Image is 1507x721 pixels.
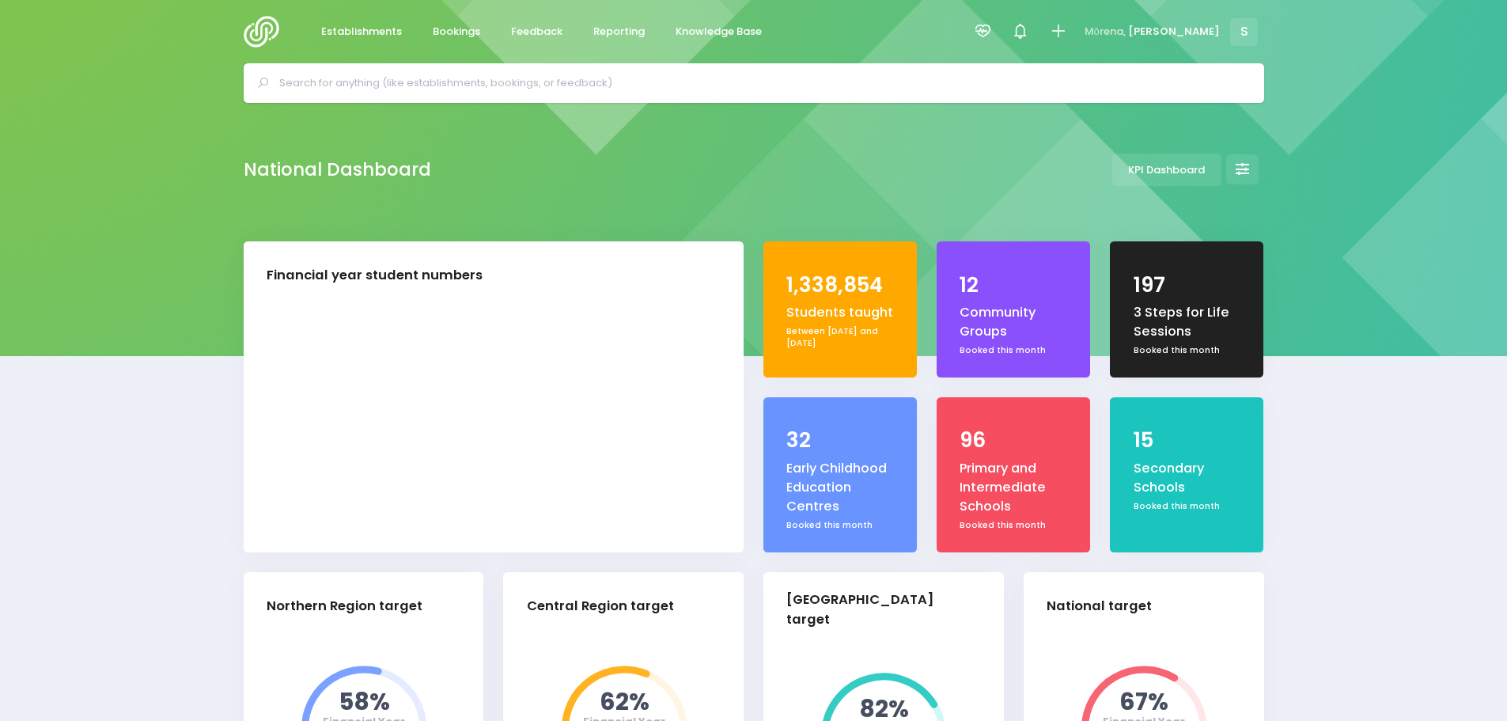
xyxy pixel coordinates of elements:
[1047,597,1152,617] div: National target
[786,425,894,456] div: 32
[663,17,775,47] a: Knowledge Base
[581,17,658,47] a: Reporting
[420,17,494,47] a: Bookings
[527,597,674,617] div: Central Region target
[1085,24,1126,40] span: Mōrena,
[279,71,1242,95] input: Search for anything (like establishments, bookings, or feedback)
[786,590,967,630] div: [GEOGRAPHIC_DATA] target
[960,303,1067,342] div: Community Groups
[960,459,1067,517] div: Primary and Intermediate Schools
[511,24,562,40] span: Feedback
[244,16,289,47] img: Logo
[1112,154,1221,186] a: KPI Dashboard
[1230,18,1258,46] span: S
[786,303,894,322] div: Students taught
[498,17,576,47] a: Feedback
[1134,425,1241,456] div: 15
[960,519,1067,532] div: Booked this month
[960,425,1067,456] div: 96
[321,24,402,40] span: Establishments
[786,519,894,532] div: Booked this month
[960,270,1067,301] div: 12
[267,266,483,286] div: Financial year student numbers
[1134,344,1241,357] div: Booked this month
[786,459,894,517] div: Early Childhood Education Centres
[1128,24,1220,40] span: [PERSON_NAME]
[433,24,480,40] span: Bookings
[1134,303,1241,342] div: 3 Steps for Life Sessions
[786,325,894,350] div: Between [DATE] and [DATE]
[267,597,422,617] div: Northern Region target
[1134,459,1241,498] div: Secondary Schools
[1134,500,1241,513] div: Booked this month
[960,344,1067,357] div: Booked this month
[593,24,645,40] span: Reporting
[244,159,431,180] h2: National Dashboard
[309,17,415,47] a: Establishments
[676,24,762,40] span: Knowledge Base
[1134,270,1241,301] div: 197
[786,270,894,301] div: 1,338,854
